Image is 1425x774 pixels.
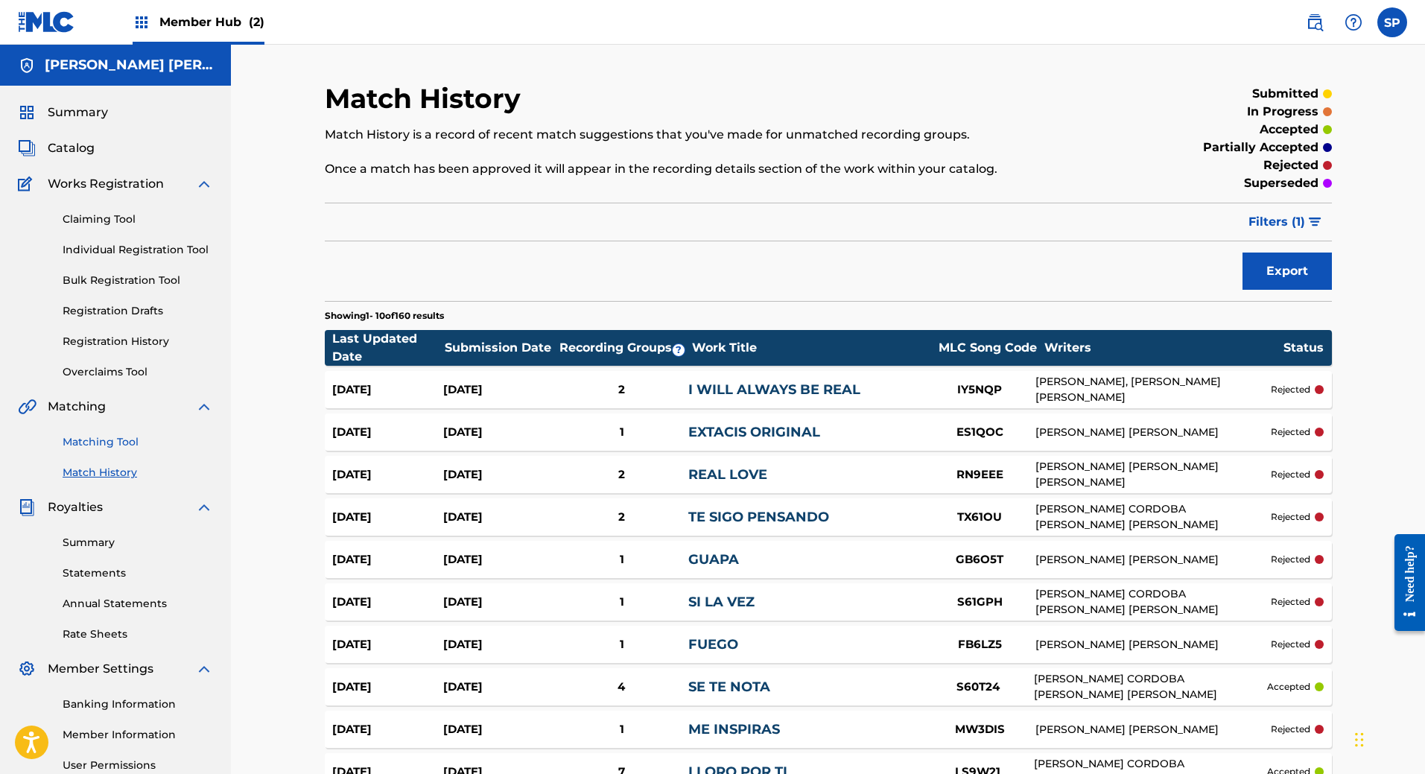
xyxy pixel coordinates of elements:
[1035,501,1271,533] div: [PERSON_NAME] CORDOBA [PERSON_NAME] [PERSON_NAME]
[332,721,444,738] div: [DATE]
[18,398,37,416] img: Matching
[555,381,689,399] div: 2
[443,594,555,611] div: [DATE]
[332,594,444,611] div: [DATE]
[554,679,688,696] div: 4
[48,660,153,678] span: Member Settings
[63,565,213,581] a: Statements
[159,13,264,31] span: Member Hub
[18,139,95,157] a: CatalogCatalog
[18,104,36,121] img: Summary
[924,636,1035,653] div: FB6LZ5
[922,679,1034,696] div: S60T24
[195,498,213,516] img: expand
[1035,586,1271,618] div: [PERSON_NAME] CORDOBA [PERSON_NAME] [PERSON_NAME]
[443,381,555,399] div: [DATE]
[18,104,108,121] a: SummarySummary
[1271,595,1310,609] p: rejected
[1351,702,1425,774] iframe: Chat Widget
[555,424,689,441] div: 1
[924,424,1035,441] div: ES1QOC
[332,551,444,568] div: [DATE]
[1034,671,1268,702] div: [PERSON_NAME] CORDOBA [PERSON_NAME] [PERSON_NAME]
[18,660,36,678] img: Member Settings
[1309,218,1321,226] img: filter
[688,594,755,610] a: SI LA VEZ
[1035,637,1271,653] div: [PERSON_NAME] [PERSON_NAME]
[63,465,213,480] a: Match History
[1244,174,1318,192] p: superseded
[63,303,213,319] a: Registration Drafts
[195,398,213,416] img: expand
[688,679,770,695] a: SE TE NOTA
[332,636,444,653] div: [DATE]
[555,721,689,738] div: 1
[688,509,829,525] a: TE SIGO PENSANDO
[443,509,555,526] div: [DATE]
[1271,553,1310,566] p: rejected
[325,82,528,115] h2: Match History
[63,242,213,258] a: Individual Registration Tool
[1271,723,1310,736] p: rejected
[332,679,443,696] div: [DATE]
[18,498,36,516] img: Royalties
[332,424,444,441] div: [DATE]
[1035,552,1271,568] div: [PERSON_NAME] [PERSON_NAME]
[1242,253,1332,290] button: Export
[924,509,1035,526] div: TX61OU
[673,344,685,356] span: ?
[443,424,555,441] div: [DATE]
[63,727,213,743] a: Member Information
[1345,13,1362,31] img: help
[932,339,1044,357] div: MLC Song Code
[1203,139,1318,156] p: partially accepted
[443,551,555,568] div: [DATE]
[688,381,860,398] a: I WILL ALWAYS BE REAL
[1260,121,1318,139] p: accepted
[332,381,444,399] div: [DATE]
[48,498,103,516] span: Royalties
[1035,722,1271,737] div: [PERSON_NAME] [PERSON_NAME]
[18,57,36,74] img: Accounts
[443,679,554,696] div: [DATE]
[688,466,767,483] a: REAL LOVE
[688,551,739,568] a: GUAPA
[18,11,75,33] img: MLC Logo
[555,509,689,526] div: 2
[1035,425,1271,440] div: [PERSON_NAME] [PERSON_NAME]
[48,139,95,157] span: Catalog
[688,721,780,737] a: ME INSPIRAS
[443,721,555,738] div: [DATE]
[1300,7,1330,37] a: Public Search
[133,13,150,31] img: Top Rightsholders
[1035,374,1271,405] div: [PERSON_NAME], [PERSON_NAME] [PERSON_NAME]
[1044,339,1283,357] div: Writers
[63,535,213,551] a: Summary
[325,126,1100,144] p: Match History is a record of recent match suggestions that you've made for unmatched recording gr...
[332,330,444,366] div: Last Updated Date
[555,551,689,568] div: 1
[1283,339,1324,357] div: Status
[1271,638,1310,651] p: rejected
[924,466,1035,483] div: RN9EEE
[1306,13,1324,31] img: search
[445,339,556,357] div: Submission Date
[1271,383,1310,396] p: rejected
[1247,103,1318,121] p: in progress
[924,551,1035,568] div: GB6O5T
[325,160,1100,178] p: Once a match has been approved it will appear in the recording details section of the work within...
[63,697,213,712] a: Banking Information
[63,627,213,642] a: Rate Sheets
[195,660,213,678] img: expand
[48,175,164,193] span: Works Registration
[18,139,36,157] img: Catalog
[249,15,264,29] span: (2)
[555,466,689,483] div: 2
[1035,459,1271,490] div: [PERSON_NAME] [PERSON_NAME] [PERSON_NAME]
[688,424,820,440] a: EXTACIS ORIGINAL
[924,721,1035,738] div: MW3DIS
[1240,203,1332,241] button: Filters (1)
[63,434,213,450] a: Matching Tool
[1252,85,1318,103] p: submitted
